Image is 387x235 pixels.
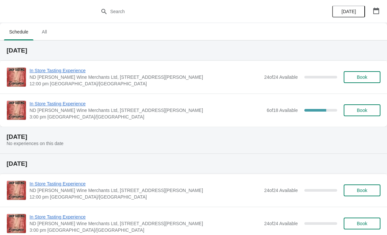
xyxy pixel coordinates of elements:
[30,67,261,74] span: In Store Tasting Experience
[344,218,380,229] button: Book
[7,68,26,87] img: In Store Tasting Experience | ND John Wine Merchants Ltd, 90 Walter Road, Swansea SA1 4QF, UK | 1...
[357,188,367,193] span: Book
[267,108,298,113] span: 6 of 18 Available
[341,9,356,14] span: [DATE]
[30,114,263,120] span: 3:00 pm [GEOGRAPHIC_DATA]/[GEOGRAPHIC_DATA]
[332,6,365,17] button: [DATE]
[357,108,367,113] span: Book
[344,71,380,83] button: Book
[357,221,367,226] span: Book
[7,181,26,200] img: In Store Tasting Experience | ND John Wine Merchants Ltd, 90 Walter Road, Swansea SA1 4QF, UK | 1...
[344,184,380,196] button: Book
[4,26,33,38] span: Schedule
[110,6,290,17] input: Search
[7,47,380,54] h2: [DATE]
[30,181,261,187] span: In Store Tasting Experience
[264,221,298,226] span: 24 of 24 Available
[30,187,261,194] span: ND [PERSON_NAME] Wine Merchants Ltd, [STREET_ADDRESS][PERSON_NAME]
[30,107,263,114] span: ND [PERSON_NAME] Wine Merchants Ltd, [STREET_ADDRESS][PERSON_NAME]
[30,194,261,200] span: 12:00 pm [GEOGRAPHIC_DATA]/[GEOGRAPHIC_DATA]
[30,100,263,107] span: In Store Tasting Experience
[264,188,298,193] span: 24 of 24 Available
[30,80,261,87] span: 12:00 pm [GEOGRAPHIC_DATA]/[GEOGRAPHIC_DATA]
[264,75,298,80] span: 24 of 24 Available
[7,101,26,120] img: In Store Tasting Experience | ND John Wine Merchants Ltd, 90 Walter Road, Swansea SA1 4QF, UK | 3...
[7,134,380,140] h2: [DATE]
[344,104,380,116] button: Book
[30,227,261,233] span: 3:00 pm [GEOGRAPHIC_DATA]/[GEOGRAPHIC_DATA]
[30,214,261,220] span: In Store Tasting Experience
[36,26,52,38] span: All
[30,220,261,227] span: ND [PERSON_NAME] Wine Merchants Ltd, [STREET_ADDRESS][PERSON_NAME]
[7,160,380,167] h2: [DATE]
[7,214,26,233] img: In Store Tasting Experience | ND John Wine Merchants Ltd, 90 Walter Road, Swansea SA1 4QF, UK | 3...
[7,141,64,146] span: No experiences on this date
[30,74,261,80] span: ND [PERSON_NAME] Wine Merchants Ltd, [STREET_ADDRESS][PERSON_NAME]
[357,75,367,80] span: Book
